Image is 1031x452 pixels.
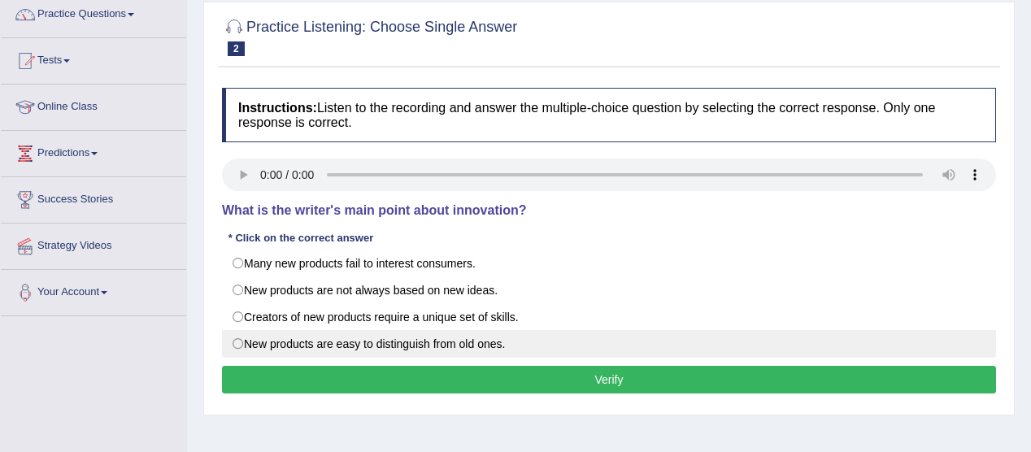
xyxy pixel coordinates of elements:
[222,303,996,331] label: Creators of new products require a unique set of skills.
[222,366,996,393] button: Verify
[222,250,996,277] label: Many new products fail to interest consumers.
[1,270,186,311] a: Your Account
[222,276,996,304] label: New products are not always based on new ideas.
[222,330,996,358] label: New products are easy to distinguish from old ones.
[228,41,245,56] span: 2
[1,224,186,264] a: Strategy Videos
[1,38,186,79] a: Tests
[238,101,317,115] b: Instructions:
[1,85,186,125] a: Online Class
[1,177,186,218] a: Success Stories
[222,88,996,142] h4: Listen to the recording and answer the multiple-choice question by selecting the correct response...
[1,131,186,172] a: Predictions
[222,230,380,246] div: * Click on the correct answer
[222,15,517,56] h2: Practice Listening: Choose Single Answer
[222,203,996,218] h4: What is the writer's main point about innovation?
